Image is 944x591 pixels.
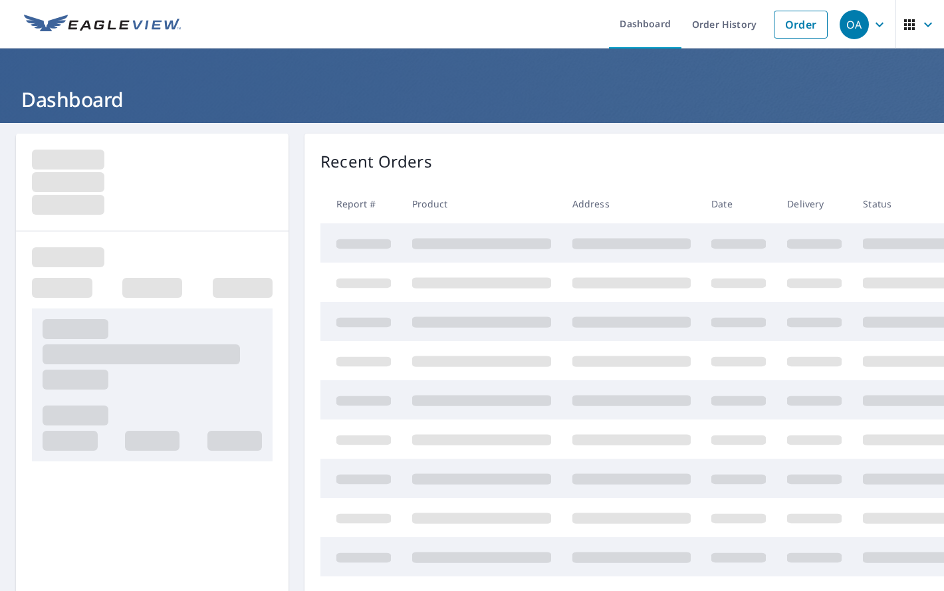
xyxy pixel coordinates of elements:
[562,184,701,223] th: Address
[320,184,402,223] th: Report #
[402,184,562,223] th: Product
[701,184,776,223] th: Date
[16,86,928,113] h1: Dashboard
[320,150,432,174] p: Recent Orders
[774,11,828,39] a: Order
[24,15,181,35] img: EV Logo
[840,10,869,39] div: OA
[776,184,852,223] th: Delivery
